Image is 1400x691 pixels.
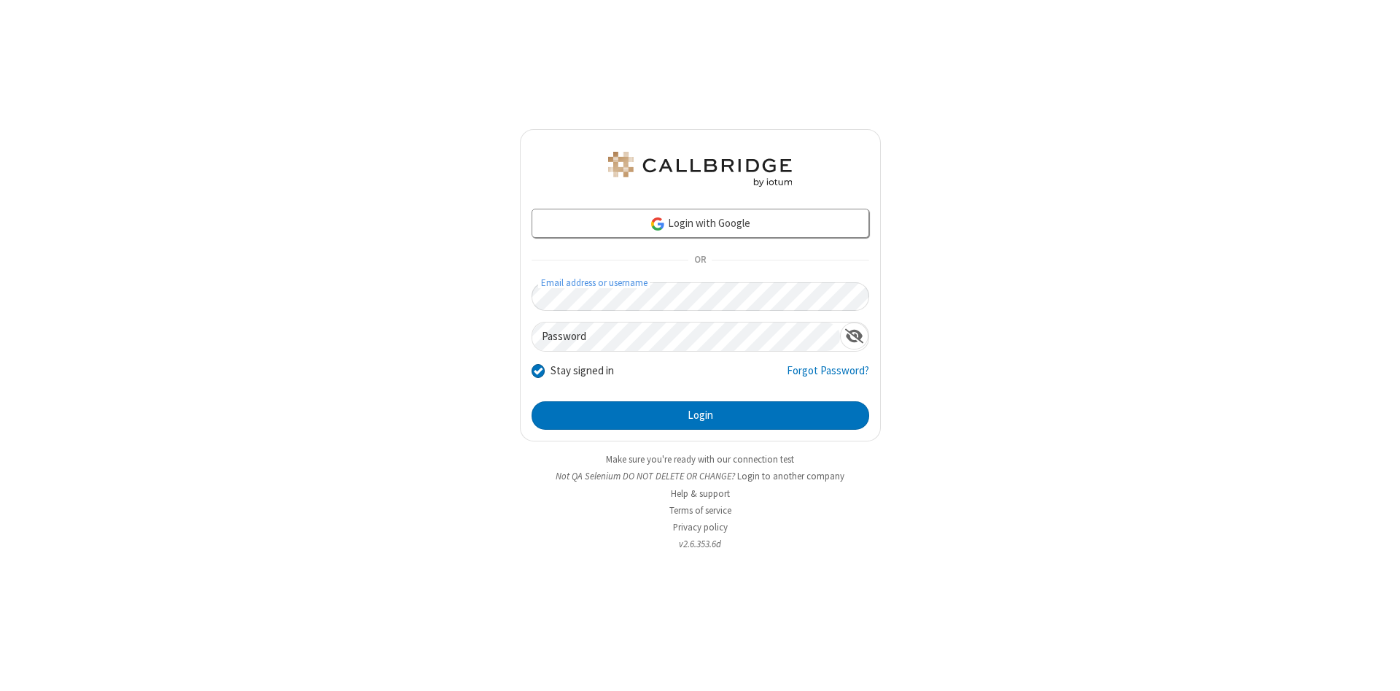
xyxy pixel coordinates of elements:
label: Stay signed in [551,363,614,379]
li: Not QA Selenium DO NOT DELETE OR CHANGE? [520,469,881,483]
a: Make sure you're ready with our connection test [606,453,794,466]
a: Login with Google [532,209,869,238]
span: OR [688,250,712,271]
div: Show password [840,323,868,350]
a: Help & support [671,487,730,500]
img: QA Selenium DO NOT DELETE OR CHANGE [605,152,795,187]
a: Terms of service [669,504,731,517]
button: Login [532,401,869,431]
input: Password [532,323,840,351]
a: Privacy policy [673,521,728,533]
input: Email address or username [532,282,869,311]
a: Forgot Password? [787,363,869,390]
img: google-icon.png [650,216,666,232]
button: Login to another company [737,469,844,483]
li: v2.6.353.6d [520,537,881,551]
